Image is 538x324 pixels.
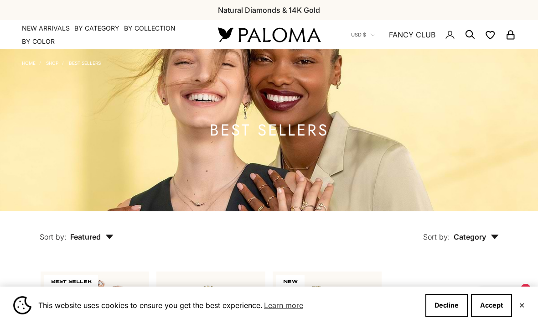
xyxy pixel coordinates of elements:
[454,232,499,241] span: Category
[46,60,58,66] a: Shop
[70,232,114,241] span: Featured
[13,296,31,314] img: Cookie banner
[276,275,305,288] span: NEW
[74,24,119,33] summary: By Category
[351,31,366,39] span: USD $
[44,275,98,288] span: BEST SELLER
[423,232,450,241] span: Sort by:
[40,232,67,241] span: Sort by:
[22,60,36,66] a: Home
[124,24,176,33] summary: By Collection
[351,20,516,49] nav: Secondary navigation
[218,4,320,16] p: Natural Diamonds & 14K Gold
[22,58,101,66] nav: Breadcrumb
[19,211,134,250] button: Sort by: Featured
[402,211,520,250] button: Sort by: Category
[389,29,435,41] a: FANCY CLUB
[471,294,512,317] button: Accept
[263,298,305,312] a: Learn more
[425,294,468,317] button: Decline
[351,31,375,39] button: USD $
[22,24,70,33] a: NEW ARRIVALS
[69,60,101,66] a: BEST SELLERS
[210,125,329,136] h1: BEST SELLERS
[519,303,525,308] button: Close
[22,37,55,46] summary: By Color
[22,24,196,46] nav: Primary navigation
[38,298,418,312] span: This website uses cookies to ensure you get the best experience.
